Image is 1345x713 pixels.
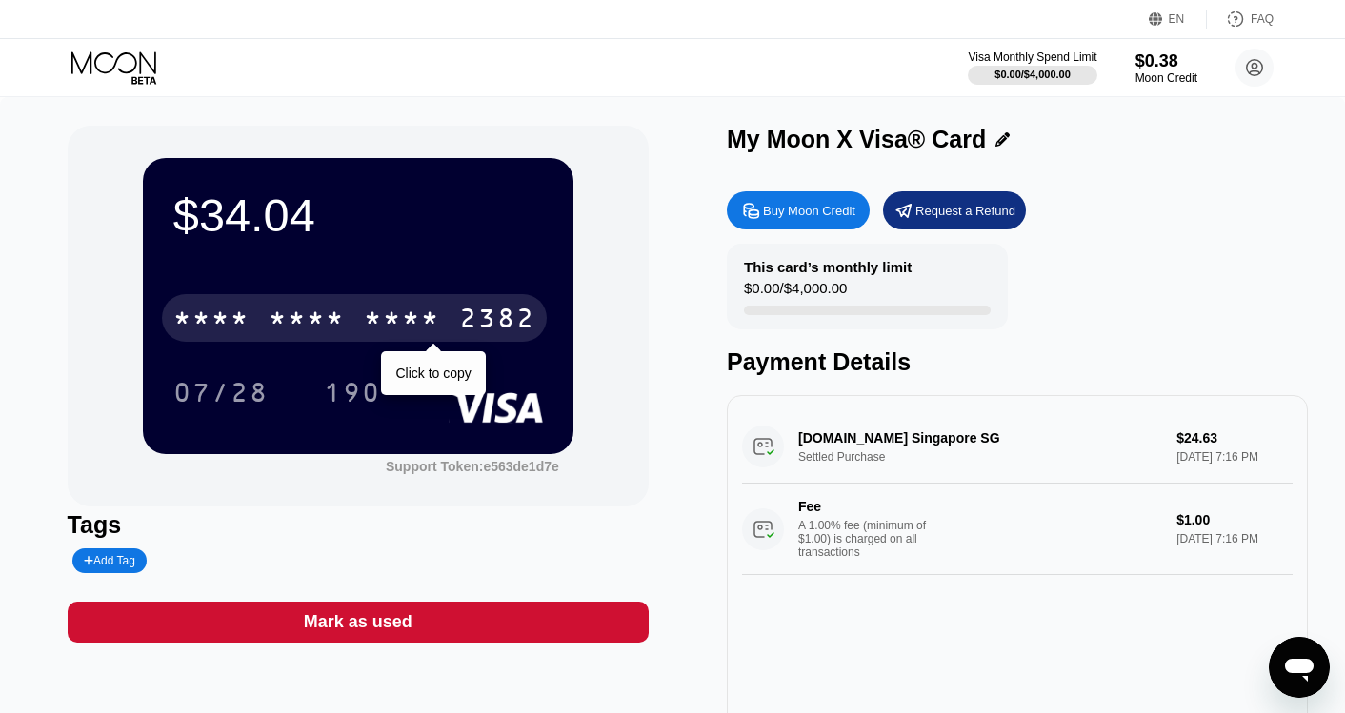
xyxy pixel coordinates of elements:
div: Visa Monthly Spend Limit [968,50,1096,64]
div: Support Token:e563de1d7e [386,459,559,474]
div: $1.00 [1176,512,1293,527]
div: [DATE] 7:16 PM [1176,532,1293,545]
div: $0.00 / $4,000.00 [744,280,847,306]
div: Buy Moon Credit [763,203,855,219]
div: Visa Monthly Spend Limit$0.00/$4,000.00 [968,50,1096,85]
div: FAQ [1207,10,1274,29]
div: FeeA 1.00% fee (minimum of $1.00) is charged on all transactions$1.00[DATE] 7:16 PM [742,484,1293,575]
div: FAQ [1251,12,1274,26]
div: Moon Credit [1135,71,1197,85]
div: $0.00 / $4,000.00 [994,69,1071,80]
div: 07/28 [173,380,269,410]
div: Support Token: e563de1d7e [386,459,559,474]
div: 07/28 [159,368,283,416]
div: This card’s monthly limit [744,259,912,275]
div: $0.38 [1135,51,1197,71]
div: My Moon X Visa® Card [727,126,986,153]
div: EN [1169,12,1185,26]
div: Add Tag [72,548,147,573]
div: Request a Refund [883,191,1026,229]
div: A 1.00% fee (minimum of $1.00) is charged on all transactions [798,519,941,559]
div: Fee [798,499,932,514]
div: Payment Details [727,348,1308,376]
div: Request a Refund [915,203,1015,219]
div: EN [1149,10,1207,29]
div: Add Tag [84,554,135,567]
div: Mark as used [68,602,649,643]
div: $34.04 [173,188,543,242]
div: Click to copy [395,366,471,381]
div: $0.38Moon Credit [1135,51,1197,85]
div: 190 [324,380,381,410]
div: Buy Moon Credit [727,191,870,229]
div: Tags [68,511,649,539]
iframe: Button to launch messaging window [1269,637,1330,698]
div: Mark as used [304,611,412,633]
div: 190 [310,368,395,416]
div: 2382 [459,306,535,336]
